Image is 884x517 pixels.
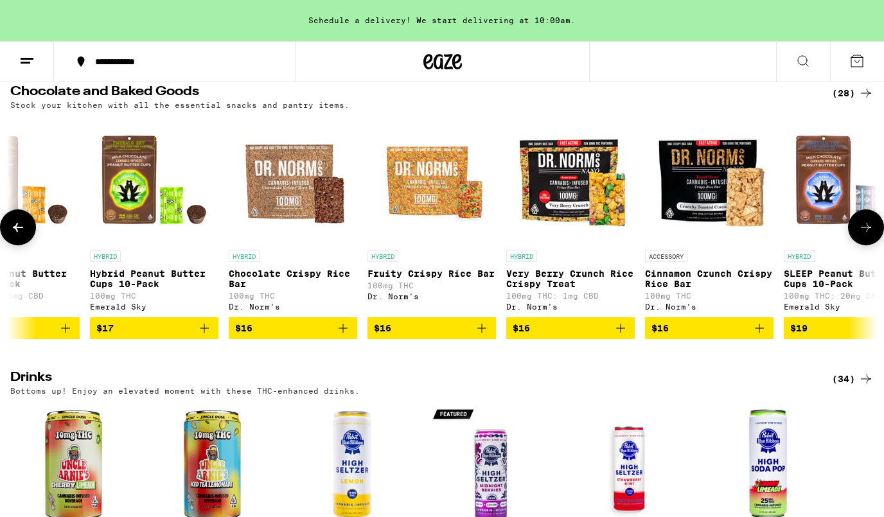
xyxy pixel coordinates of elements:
[790,323,808,333] span: $19
[90,292,218,300] p: 100mg THC
[506,292,635,300] p: 100mg THC: 1mg CBD
[229,250,260,262] p: HYBRID
[90,116,218,317] a: Open page for Hybrid Peanut Butter Cups 10-Pack from Emerald Sky
[645,116,773,244] img: Dr. Norm's - Cinnamon Crunch Crispy Rice Bar
[645,250,687,262] p: ACCESSORY
[645,302,773,311] div: Dr. Norm's
[10,387,360,395] p: Bottoms up! Enjoy an elevated moment with these THC-enhanced drinks.
[90,268,218,289] p: Hybrid Peanut Butter Cups 10-Pack
[832,85,874,101] a: (28)
[10,85,811,101] h2: Chocolate and Baked Goods
[506,116,635,317] a: Open page for Very Berry Crunch Rice Crispy Treat from Dr. Norm's
[96,323,114,333] span: $17
[10,371,811,387] h2: Drinks
[832,371,874,387] a: (34)
[367,116,496,317] a: Open page for Fruity Crispy Rice Bar from Dr. Norm's
[367,317,496,339] button: Add to bag
[374,323,391,333] span: $16
[645,317,773,339] button: Add to bag
[229,292,357,300] p: 100mg THC
[90,302,218,311] div: Emerald Sky
[645,268,773,289] p: Cinnamon Crunch Crispy Rice Bar
[651,323,669,333] span: $16
[784,250,815,262] p: HYBRID
[645,292,773,300] p: 100mg THC
[229,116,357,317] a: Open page for Chocolate Crispy Rice Bar from Dr. Norm's
[90,250,121,262] p: HYBRID
[90,317,218,339] button: Add to bag
[8,9,93,19] span: Hi. Need any help?
[10,101,349,109] p: Stock your kitchen with all the essential snacks and pantry items.
[506,116,635,244] img: Dr. Norm's - Very Berry Crunch Rice Crispy Treat
[90,116,218,244] img: Emerald Sky - Hybrid Peanut Butter Cups 10-Pack
[506,317,635,339] button: Add to bag
[367,116,496,244] img: Dr. Norm's - Fruity Crispy Rice Bar
[229,317,357,339] button: Add to bag
[367,281,496,290] p: 100mg THC
[506,302,635,311] div: Dr. Norm's
[506,268,635,289] p: Very Berry Crunch Rice Crispy Treat
[235,323,252,333] span: $16
[229,302,357,311] div: Dr. Norm's
[367,268,496,279] p: Fruity Crispy Rice Bar
[513,323,530,333] span: $16
[645,116,773,317] a: Open page for Cinnamon Crunch Crispy Rice Bar from Dr. Norm's
[229,116,357,244] img: Dr. Norm's - Chocolate Crispy Rice Bar
[506,250,537,262] p: HYBRID
[367,292,496,301] div: Dr. Norm's
[229,268,357,289] p: Chocolate Crispy Rice Bar
[367,250,398,262] p: HYBRID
